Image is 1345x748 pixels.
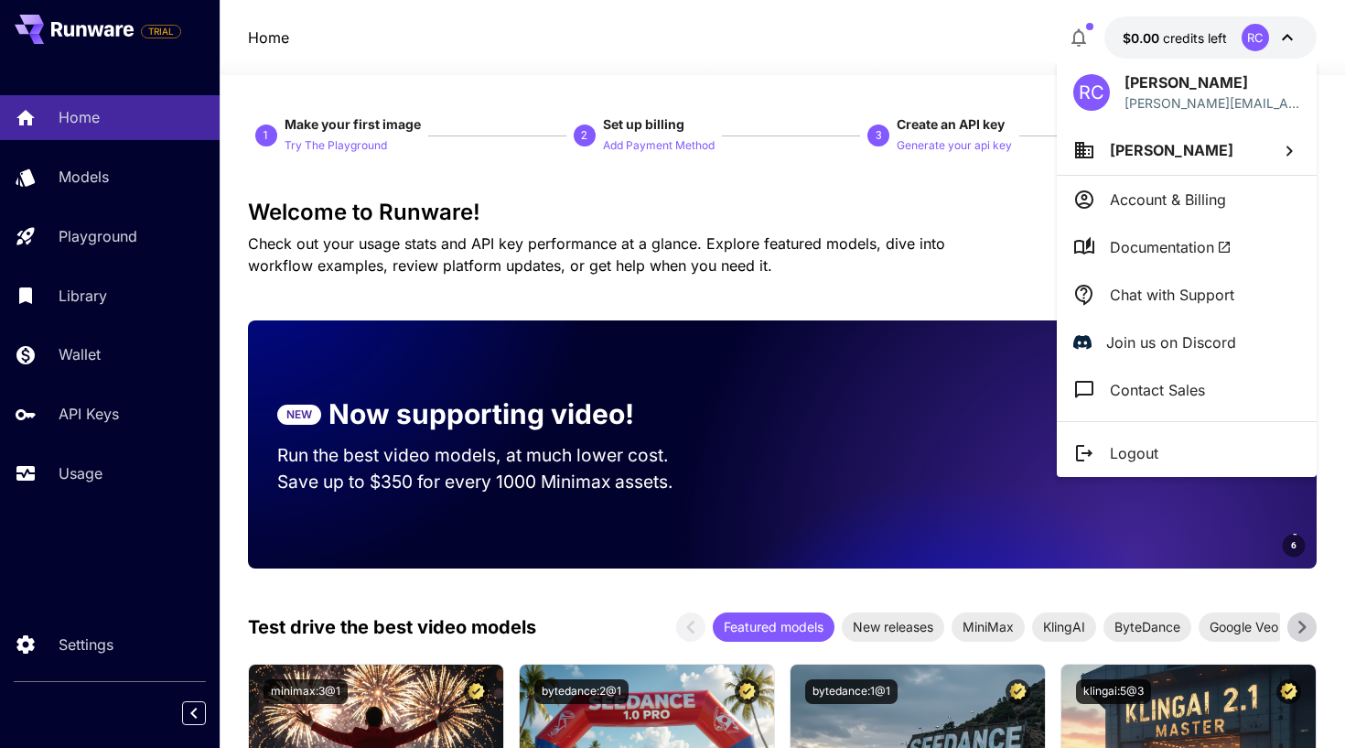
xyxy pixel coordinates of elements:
p: Chat with Support [1110,284,1234,306]
div: rajika@wittytrunk.com [1124,93,1300,113]
p: [PERSON_NAME][EMAIL_ADDRESS][DOMAIN_NAME] [1124,93,1300,113]
div: RC [1073,74,1110,111]
button: [PERSON_NAME] [1057,125,1317,175]
p: Contact Sales [1110,379,1205,401]
p: Logout [1110,442,1158,464]
p: [PERSON_NAME] [1124,71,1300,93]
span: Documentation [1110,236,1232,258]
p: Join us on Discord [1106,331,1236,353]
p: Account & Billing [1110,189,1226,211]
span: [PERSON_NAME] [1110,141,1233,159]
